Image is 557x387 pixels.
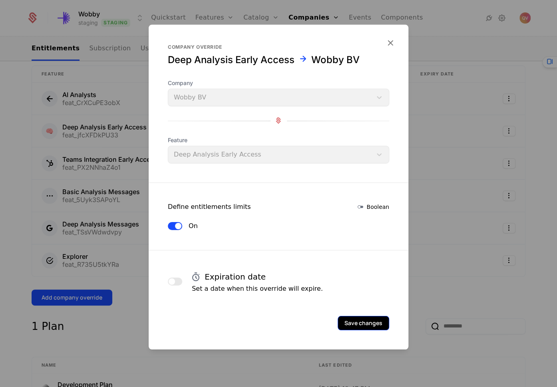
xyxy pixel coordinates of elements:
[168,44,389,50] div: Company override
[168,53,294,66] div: Deep Analysis Early Access
[311,53,360,66] div: Wobby BV
[168,136,389,144] span: Feature
[338,316,389,330] button: Save changes
[205,271,266,282] h4: Expiration date
[189,221,198,230] label: On
[192,284,323,293] p: Set a date when this override will expire.
[168,79,389,87] span: Company
[366,202,389,210] span: Boolean
[168,202,251,211] div: Define entitlements limits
